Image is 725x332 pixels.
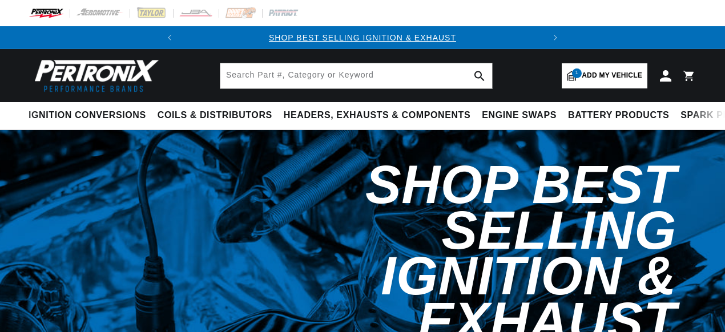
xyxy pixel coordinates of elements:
summary: Coils & Distributors [152,102,278,129]
span: Battery Products [568,110,669,122]
button: Translation missing: en.sections.announcements.next_announcement [544,26,567,49]
img: Pertronix [29,56,160,95]
button: Translation missing: en.sections.announcements.previous_announcement [158,26,181,49]
div: 1 of 2 [181,31,544,44]
summary: Ignition Conversions [29,102,152,129]
summary: Battery Products [562,102,675,129]
span: Engine Swaps [482,110,557,122]
span: Coils & Distributors [158,110,272,122]
a: 1Add my vehicle [562,63,647,88]
div: Announcement [181,31,544,44]
button: search button [467,63,492,88]
span: Headers, Exhausts & Components [284,110,470,122]
summary: Headers, Exhausts & Components [278,102,476,129]
input: Search Part #, Category or Keyword [220,63,492,88]
a: SHOP BEST SELLING IGNITION & EXHAUST [269,33,456,42]
summary: Engine Swaps [476,102,562,129]
span: 1 [572,68,582,78]
span: Ignition Conversions [29,110,146,122]
span: Add my vehicle [582,70,642,81]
